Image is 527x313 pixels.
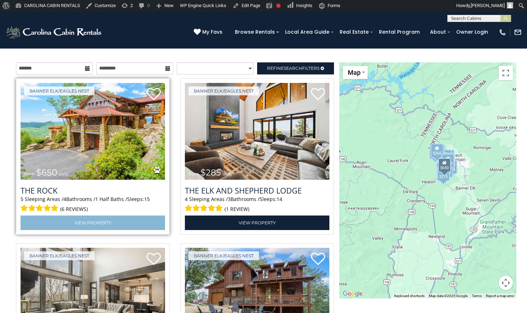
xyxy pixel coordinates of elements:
span: Insights [296,3,312,8]
span: 1 Half Baths / [95,196,127,202]
div: $230 [442,153,455,167]
a: View Property [21,216,165,230]
div: $215 [437,167,450,181]
a: Real Estate [336,27,372,38]
a: Report a map error [486,294,514,298]
a: Browse Rentals [231,27,278,38]
a: Terms [472,294,482,298]
a: Local Area Guide [282,27,333,38]
span: 4 [185,196,188,202]
img: The Elk And Shepherd Lodge [185,83,329,180]
div: $230 [436,162,449,176]
a: The Rock from $650 daily [21,83,165,180]
span: from [188,171,199,177]
a: The Elk And Shepherd Lodge from $285 daily [185,83,329,180]
div: $315 [439,150,452,164]
div: Sleeping Areas / Bathrooms / Sleeps: [21,196,165,214]
span: Search [284,66,302,71]
img: Google [341,289,364,298]
a: Add to favorites [147,252,161,267]
a: My Favs [194,28,224,36]
img: phone-regular-white.png [499,28,506,36]
a: The Rock [21,185,165,196]
a: Banner Elk/Eagles Nest [188,251,259,260]
a: Add to favorites [311,87,325,102]
div: Focus keyphrase not set [276,4,280,8]
div: Sleeping Areas / Bathrooms / Sleeps: [185,196,329,214]
div: $285 [429,145,442,159]
div: $265 [431,144,443,158]
a: Open this area in Google Maps (opens a new window) [341,289,364,298]
a: Banner Elk/Eagles Nest [188,86,259,95]
span: [PERSON_NAME] [471,3,505,8]
span: Map data ©2025 Google [429,294,467,298]
div: $230 [436,162,449,177]
span: My Favs [202,28,222,36]
a: The Elk And Shepherd Lodge [185,185,329,196]
div: $650 [438,158,451,172]
div: $225 [442,153,454,168]
a: Add to favorites [311,252,325,267]
span: daily [222,171,232,177]
a: Banner Elk/Eagles Nest [24,251,95,260]
span: daily [59,171,69,177]
span: 4 [63,196,66,202]
a: Banner Elk/Eagles Nest [24,86,95,95]
span: 3 [228,196,231,202]
img: White-1-2.png [5,25,103,39]
span: (1 review) [225,205,249,214]
a: Rental Program [375,27,423,38]
button: Map camera controls [499,276,513,290]
span: $285 [200,167,221,178]
span: Map [348,69,361,76]
a: View Property [185,216,329,230]
span: 5 [21,196,23,202]
div: $305 [436,163,448,177]
span: 14 [277,196,282,202]
a: Owner Login [453,27,492,38]
span: 15 [144,196,150,202]
button: Keyboard shortcuts [394,294,425,298]
img: The Rock [21,83,165,180]
span: $650 [36,167,57,178]
button: Toggle fullscreen view [499,66,513,80]
span: (6 reviews) [60,205,88,214]
span: Refine Filters [267,66,319,71]
button: Change map style [343,66,368,79]
img: mail-regular-white.png [514,28,522,36]
a: RefineSearchFilters [257,62,334,74]
span: from [24,171,35,177]
a: About [426,27,449,38]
